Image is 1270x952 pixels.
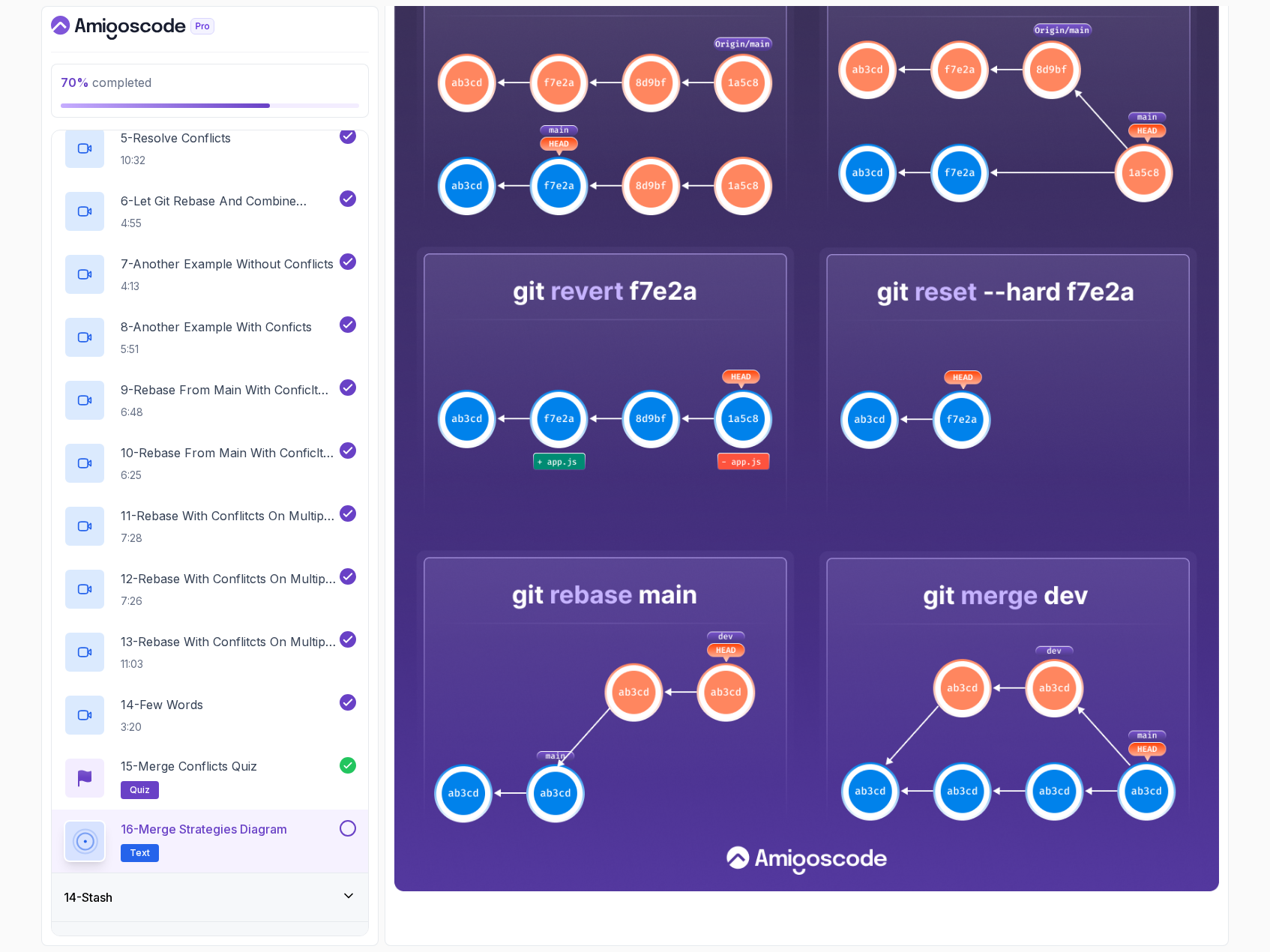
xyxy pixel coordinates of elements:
[121,594,337,609] p: 7:26
[64,568,356,610] button: 12-Rebase With Conflitcts On Multiple Commits Part 27:26
[52,873,368,921] button: 14-Stash
[64,253,356,295] button: 7-Another Example Without Conflicts4:13
[121,153,231,168] p: 10:32
[121,255,334,273] p: 7 - Another Example Without Conflicts
[121,468,337,483] p: 6:25
[130,784,150,796] span: quiz
[121,342,312,357] p: 5:51
[121,633,337,651] p: 13 - Rebase With Conflitcts On Multiple Commits Part 3
[121,129,231,147] p: 5 - Resolve Conflicts
[130,847,150,859] span: Text
[121,192,337,210] p: 6 - Let Git Rebase And Combine Changes
[121,405,337,420] p: 6:48
[121,720,203,735] p: 3:20
[61,75,151,90] span: completed
[121,531,337,546] p: 7:28
[64,505,356,547] button: 11-Rebase With Conflitcts On Multiple Commits Part 17:28
[121,381,337,399] p: 9 - Rebase From Main With Conficlt Part 1
[64,379,356,421] button: 9-Rebase From Main With Conficlt Part 16:48
[64,694,356,736] button: 14-Few Words3:20
[64,127,356,169] button: 5-Resolve Conflicts10:32
[61,75,89,90] span: 70 %
[64,757,356,799] button: 15-Merge Conflicts Quizquiz
[64,316,356,358] button: 8-Another Example With Conficts5:51
[64,631,356,673] button: 13-Rebase With Conflitcts On Multiple Commits Part 311:03
[121,757,257,775] p: 15 - Merge Conflicts Quiz
[121,318,312,336] p: 8 - Another Example With Conficts
[121,216,337,231] p: 4:55
[121,820,287,838] p: 16 - Merge Strategies Diagram
[64,888,112,906] h3: 14 - Stash
[64,820,356,862] button: 16-Merge Strategies DiagramText
[121,657,337,672] p: 11:03
[51,16,249,40] a: Dashboard
[121,696,203,714] p: 14 - Few Words
[121,507,337,525] p: 11 - Rebase With Conflitcts On Multiple Commits Part 1
[121,570,337,588] p: 12 - Rebase With Conflitcts On Multiple Commits Part 2
[121,444,337,462] p: 10 - Rebase From Main With Conficlt Part 2
[64,190,356,232] button: 6-Let Git Rebase And Combine Changes4:55
[64,442,356,484] button: 10-Rebase From Main With Conficlt Part 26:25
[121,279,334,294] p: 4:13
